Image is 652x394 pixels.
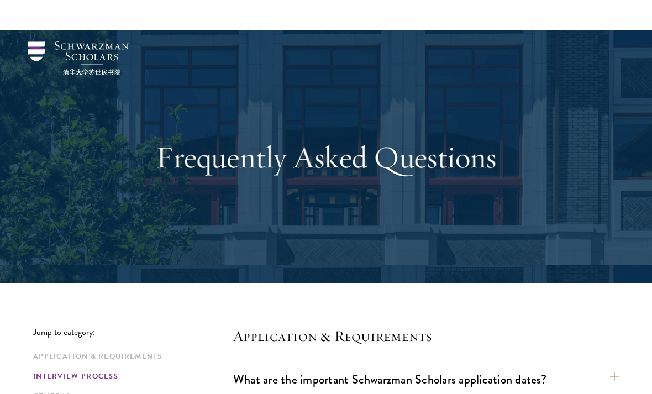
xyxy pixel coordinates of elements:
[233,367,619,392] button: What are the important Schwarzman Scholars application dates?
[33,371,227,382] a: Interview Process
[233,327,619,345] h4: Application & Requirements
[33,351,227,363] a: Application & Requirements
[33,327,233,337] p: Jump to category:
[135,138,517,176] h1: Frequently Asked Questions
[28,41,129,75] img: Schwarzman Scholars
